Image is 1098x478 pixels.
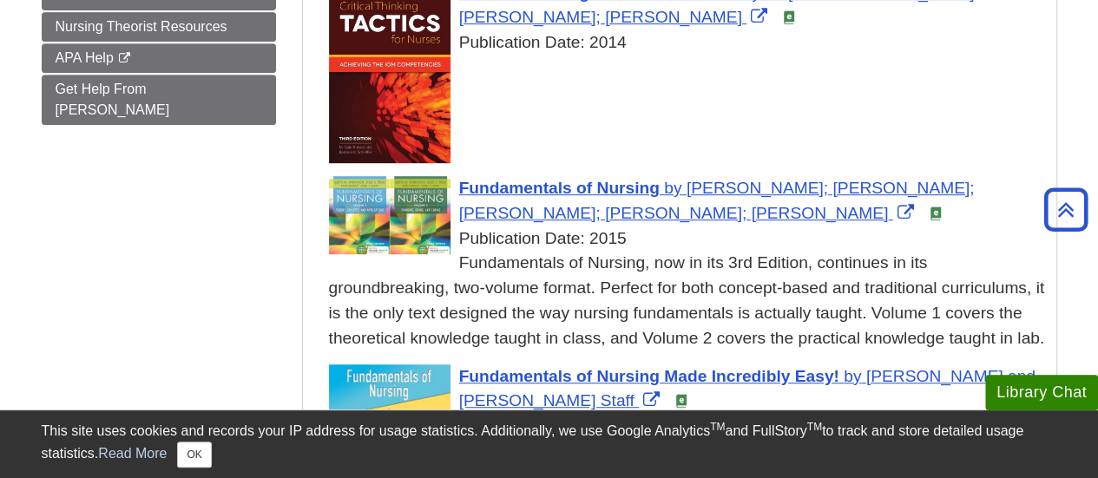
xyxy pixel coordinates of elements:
[56,50,114,65] span: APA Help
[985,375,1098,410] button: Library Chat
[329,176,450,254] img: Cover Art
[1038,198,1094,221] a: Back to Top
[42,43,276,73] a: APA Help
[329,30,1048,56] div: Publication Date: 2014
[177,442,211,468] button: Close
[459,367,839,385] span: Fundamentals of Nursing Made Incredibly Easy!
[782,10,796,24] img: e-Book
[56,19,227,34] span: Nursing Theorist Resources
[929,206,943,220] img: e-Book
[459,179,975,222] a: Link opens in new window
[329,226,1048,252] div: Publication Date: 2015
[459,367,1036,410] span: [PERSON_NAME] and [PERSON_NAME] Staff
[459,179,660,197] span: Fundamentals of Nursing
[807,421,822,433] sup: TM
[42,12,276,42] a: Nursing Theorist Resources
[329,251,1048,350] div: Fundamentals of Nursing, now in its 3rd Edition, continues in its groundbreaking, two-volume form...
[42,75,276,125] a: Get Help From [PERSON_NAME]
[98,446,167,461] a: Read More
[42,421,1057,468] div: This site uses cookies and records your IP address for usage statistics. Additionally, we use Goo...
[459,367,1036,410] a: Link opens in new window
[117,53,132,64] i: This link opens in a new window
[664,179,681,197] span: by
[56,82,170,117] span: Get Help From [PERSON_NAME]
[674,394,688,408] img: e-Book
[710,421,725,433] sup: TM
[844,367,861,385] span: by
[459,179,975,222] span: [PERSON_NAME]; [PERSON_NAME]; [PERSON_NAME]; [PERSON_NAME]; [PERSON_NAME]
